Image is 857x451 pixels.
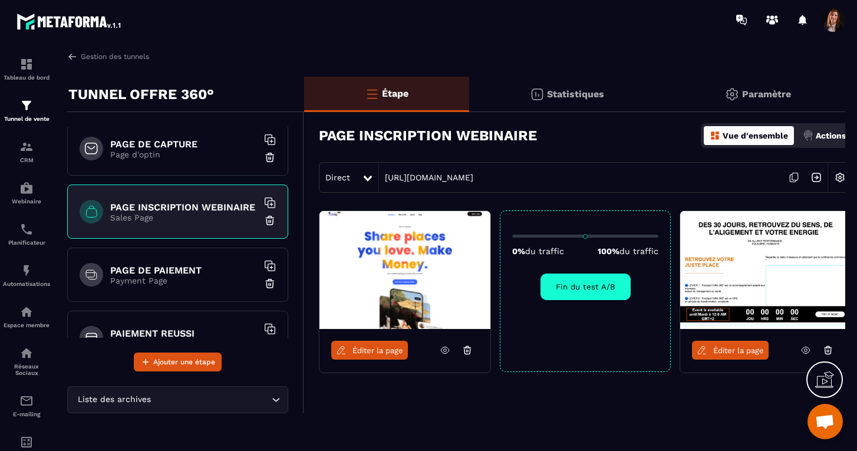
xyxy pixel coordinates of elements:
[110,276,258,285] p: Payment Page
[110,213,258,222] p: Sales Page
[3,90,50,131] a: formationformationTunnel de vente
[19,222,34,236] img: scheduler
[803,130,813,141] img: actions.d6e523a2.png
[3,385,50,426] a: emailemailE-mailing
[805,166,828,189] img: arrow-next.bcc2205e.svg
[598,246,658,256] p: 100%
[19,181,34,195] img: automations
[3,74,50,81] p: Tableau de bord
[3,337,50,385] a: social-networksocial-networkRéseaux Sociaux
[67,51,78,62] img: arrow
[807,404,843,439] a: Ouvrir le chat
[816,131,846,140] p: Actions
[110,150,258,159] p: Page d'optin
[725,87,739,101] img: setting-gr.5f69749f.svg
[153,356,215,368] span: Ajouter une étape
[3,239,50,246] p: Planificateur
[19,305,34,319] img: automations
[264,215,276,226] img: trash
[3,255,50,296] a: automationsautomationsAutomatisations
[153,393,269,406] input: Search for option
[67,51,149,62] a: Gestion des tunnels
[365,87,379,101] img: bars-o.4a397970.svg
[525,246,564,256] span: du traffic
[19,435,34,449] img: accountant
[110,202,258,213] h6: PAGE INSCRIPTION WEBINAIRE
[3,411,50,417] p: E-mailing
[723,131,788,140] p: Vue d'ensemble
[829,166,851,189] img: setting-w.858f3a88.svg
[319,211,490,329] img: image
[67,386,288,413] div: Search for option
[680,211,851,329] img: image
[547,88,604,100] p: Statistiques
[134,353,222,371] button: Ajouter une étape
[742,88,791,100] p: Paramètre
[19,140,34,154] img: formation
[382,88,408,99] p: Étape
[19,57,34,71] img: formation
[3,296,50,337] a: automationsautomationsEspace membre
[264,278,276,289] img: trash
[68,83,214,106] p: TUNNEL OFFRE 360°
[352,346,403,355] span: Éditer la page
[19,394,34,408] img: email
[17,11,123,32] img: logo
[3,198,50,205] p: Webinaire
[19,264,34,278] img: automations
[3,116,50,122] p: Tunnel de vente
[692,341,769,360] a: Éditer la page
[110,139,258,150] h6: PAGE DE CAPTURE
[319,127,537,144] h3: PAGE INSCRIPTION WEBINAIRE
[3,363,50,376] p: Réseaux Sociaux
[3,131,50,172] a: formationformationCRM
[19,346,34,360] img: social-network
[3,213,50,255] a: schedulerschedulerPlanificateur
[331,341,408,360] a: Éditer la page
[19,98,34,113] img: formation
[110,265,258,276] h6: PAGE DE PAIEMENT
[75,393,153,406] span: Liste des archives
[3,157,50,163] p: CRM
[110,328,258,339] h6: PAIEMENT REUSSI
[540,274,631,300] button: Fin du test A/B
[325,173,350,182] span: Direct
[710,130,720,141] img: dashboard-orange.40269519.svg
[3,281,50,287] p: Automatisations
[379,173,473,182] a: [URL][DOMAIN_NAME]
[3,48,50,90] a: formationformationTableau de bord
[264,152,276,163] img: trash
[3,172,50,213] a: automationsautomationsWebinaire
[530,87,544,101] img: stats.20deebd0.svg
[619,246,658,256] span: du traffic
[512,246,564,256] p: 0%
[3,322,50,328] p: Espace membre
[713,346,764,355] span: Éditer la page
